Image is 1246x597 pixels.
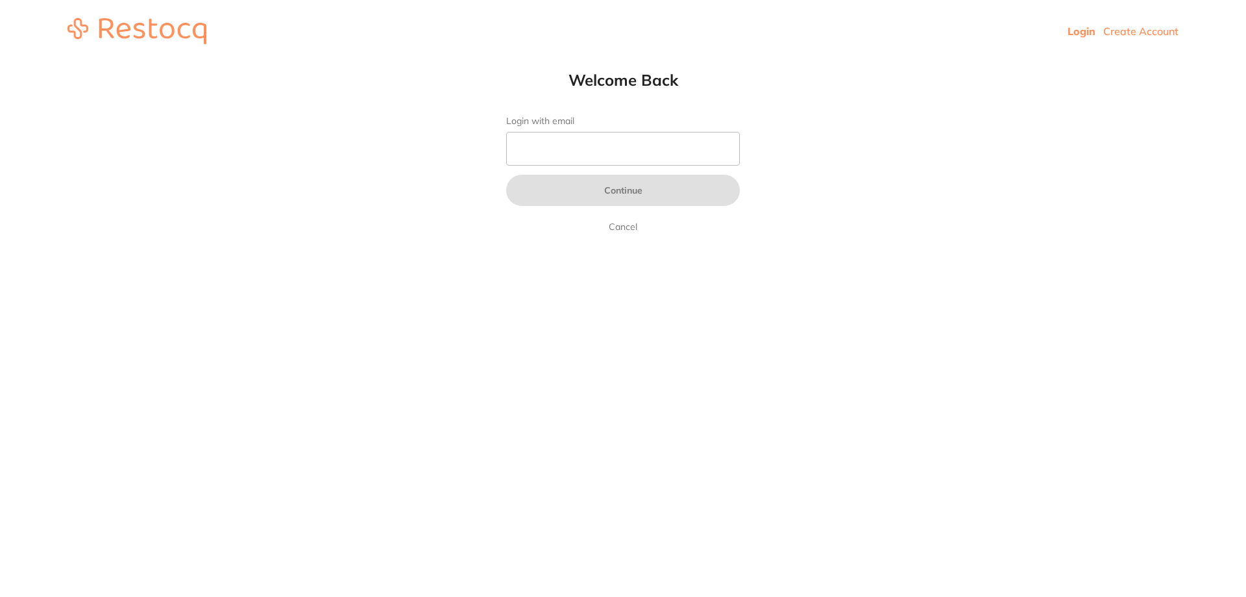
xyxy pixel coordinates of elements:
[67,18,206,44] img: restocq_logo.svg
[1103,25,1179,38] a: Create Account
[606,219,640,235] a: Cancel
[506,175,740,206] button: Continue
[1068,25,1095,38] a: Login
[506,116,740,127] label: Login with email
[480,70,766,90] h1: Welcome Back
